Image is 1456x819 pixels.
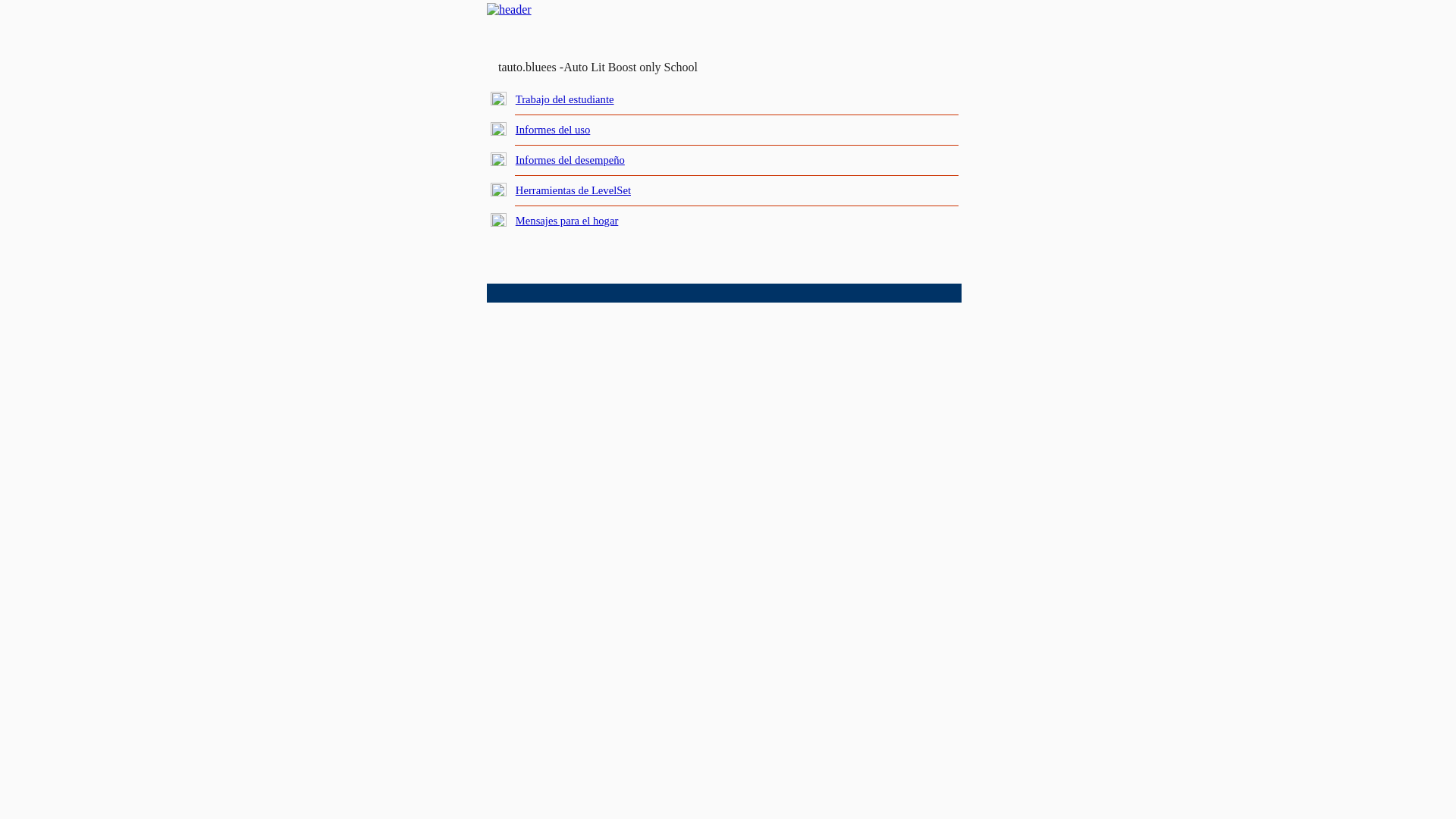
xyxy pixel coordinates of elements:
[563,61,698,74] nobr: Auto Lit Boost only School
[516,154,625,166] a: Informes del desempeño
[491,122,507,136] img: plus.gif
[491,183,507,196] img: plus.gif
[516,93,614,105] a: Trabajo del estudiante
[491,213,507,227] img: plus.gif
[516,124,591,136] a: Informes del uso
[491,92,507,105] img: plus.gif
[491,152,507,166] img: plus.gif
[498,61,777,74] td: tauto.bluees -
[516,184,631,196] a: Herramientas de LevelSet
[516,215,619,227] a: Mensajes para el hogar
[487,3,532,17] img: header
